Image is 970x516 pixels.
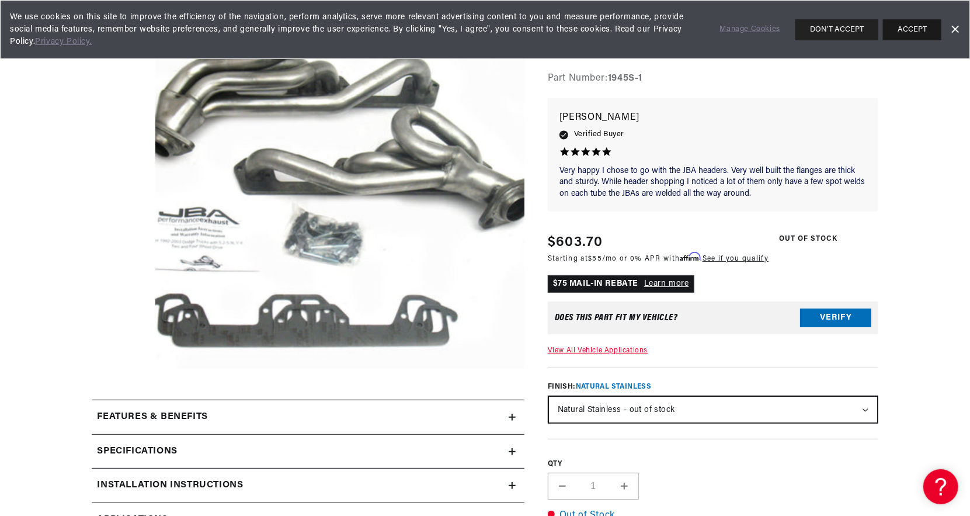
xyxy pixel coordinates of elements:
[548,253,769,264] p: Starting at /mo or 0% APR with .
[92,400,524,434] summary: Features & Benefits
[548,275,694,293] p: $75 MAIL-IN REBATE
[548,347,648,354] a: View All Vehicle Applications
[555,313,678,323] div: Does This part fit My vehicle?
[703,255,769,262] a: See if you qualify - Learn more about Affirm Financing (opens in modal)
[574,128,624,141] span: Verified Buyer
[720,23,780,36] a: Manage Cookies
[644,279,689,288] a: Learn more
[548,382,879,392] label: Finish:
[98,410,208,425] h2: Features & Benefits
[98,478,244,493] h2: Installation instructions
[10,11,704,48] span: We use cookies on this site to improve the efficiency of the navigation, perform analytics, serve...
[795,19,878,40] button: DON'T ACCEPT
[883,19,941,40] button: ACCEPT
[92,469,524,503] summary: Installation instructions
[588,255,602,262] span: $55
[773,232,844,247] span: Out of Stock
[559,110,867,126] p: [PERSON_NAME]
[559,165,867,200] p: Very happy I chose to go with the JBA headers. Very well built the flanges are thick and sturdy. ...
[35,37,92,46] a: Privacy Policy.
[92,435,524,469] summary: Specifications
[608,74,642,83] strong: 1945S-1
[92,2,524,376] media-gallery: Gallery Viewer
[680,252,701,261] span: Affirm
[98,444,178,459] h2: Specifications
[576,383,652,390] span: Natural Stainless
[548,71,879,86] div: Part Number:
[946,21,964,39] a: Dismiss Banner
[800,309,871,327] button: Verify
[548,459,879,469] label: QTY
[548,232,603,253] span: $603.70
